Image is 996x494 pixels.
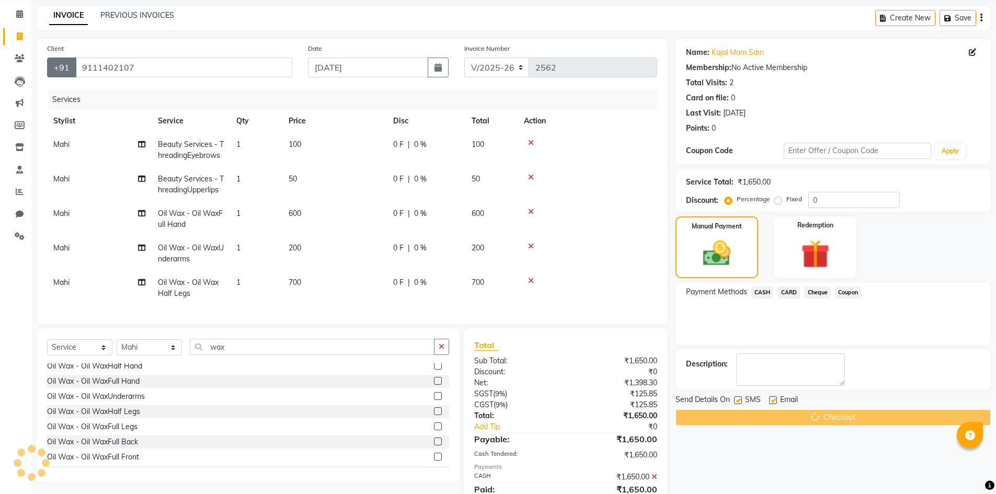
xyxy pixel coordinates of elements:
div: No Active Membership [686,62,980,73]
span: Mahi [53,243,70,252]
button: Create New [875,10,935,26]
span: 0 % [414,243,427,254]
div: Sub Total: [466,355,566,366]
span: 0 F [393,243,404,254]
span: SMS [745,394,761,407]
span: Coupon [835,286,862,298]
span: 100 [472,140,484,149]
span: Oil Wax - Oil WaxHalf Legs [158,278,219,298]
span: | [408,174,410,185]
div: Card on file: [686,93,729,104]
span: 600 [289,209,301,218]
span: 1 [236,209,241,218]
div: Membership: [686,62,731,73]
img: _gift.svg [792,236,839,272]
span: Mahi [53,209,70,218]
div: ₹1,650.00 [566,433,665,445]
label: Invoice Number [464,44,510,53]
span: 200 [472,243,484,252]
span: Mahi [53,278,70,287]
th: Service [152,109,230,133]
div: ₹0 [566,366,665,377]
span: Total [474,340,498,351]
div: Oil Wax - Oil WaxUnderarms [47,391,145,402]
th: Total [465,109,518,133]
th: Disc [387,109,465,133]
div: Oil Wax - Oil WaxFull Body [47,467,139,478]
div: Oil Wax - Oil WaxHalf Hand [47,361,142,372]
th: Price [282,109,387,133]
span: 1 [236,174,241,183]
div: [DATE] [723,108,746,119]
div: Oil Wax - Oil WaxHalf Legs [47,406,140,417]
span: 200 [289,243,301,252]
span: 1 [236,140,241,149]
div: ( ) [466,399,566,410]
th: Stylist [47,109,152,133]
div: Discount: [466,366,566,377]
span: 600 [472,209,484,218]
span: CARD [777,286,800,298]
input: Search or Scan [190,339,434,355]
label: Percentage [737,194,770,204]
span: 50 [472,174,480,183]
div: ₹1,650.00 [566,472,665,482]
span: 0 F [393,139,404,150]
span: 9% [495,389,505,398]
span: | [408,208,410,219]
span: 1 [236,243,241,252]
button: +91 [47,58,76,77]
span: Send Details On [676,394,730,407]
label: Manual Payment [692,222,742,231]
span: 1 [236,278,241,287]
span: 0 F [393,208,404,219]
a: Kajal Mam Sdm [712,47,764,58]
th: Action [518,109,657,133]
div: Points: [686,123,709,134]
div: ₹1,650.00 [738,177,771,188]
div: Discount: [686,195,718,206]
div: Last Visit: [686,108,721,119]
span: 0 % [414,208,427,219]
div: Oil Wax - Oil WaxFull Legs [47,421,138,432]
div: ₹1,398.30 [566,377,665,388]
div: Service Total: [686,177,734,188]
button: Apply [935,143,965,159]
a: Add Tip [466,421,582,432]
input: Enter Offer / Coupon Code [784,143,931,159]
span: SGST [474,389,493,398]
span: 0 F [393,277,404,288]
div: Cash Tendered: [466,450,566,461]
div: Total: [466,410,566,421]
div: 0 [731,93,735,104]
span: 0 % [414,174,427,185]
div: Oil Wax - Oil WaxFull Hand [47,376,140,387]
div: Description: [686,359,728,370]
input: Search by Name/Mobile/Email/Code [75,58,292,77]
div: CASH [466,472,566,482]
span: Beauty Services - ThreadingUpperlips [158,174,224,194]
div: Payments [474,463,657,472]
div: Oil Wax - Oil WaxFull Back [47,436,138,447]
span: 9% [496,400,506,409]
span: Email [780,394,798,407]
label: Redemption [797,221,833,230]
label: Fixed [786,194,802,204]
span: | [408,139,410,150]
a: INVOICE [49,6,88,25]
div: Payable: [466,433,566,445]
span: Payment Methods [686,286,747,297]
div: ₹1,650.00 [566,355,665,366]
span: Mahi [53,140,70,149]
span: | [408,277,410,288]
span: 700 [289,278,301,287]
div: ₹1,650.00 [566,450,665,461]
button: Save [940,10,976,26]
div: Oil Wax - Oil WaxFull Front [47,452,139,463]
span: Cheque [804,286,831,298]
span: CGST [474,400,494,409]
div: Name: [686,47,709,58]
div: 0 [712,123,716,134]
div: ₹0 [582,421,665,432]
span: 0 F [393,174,404,185]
